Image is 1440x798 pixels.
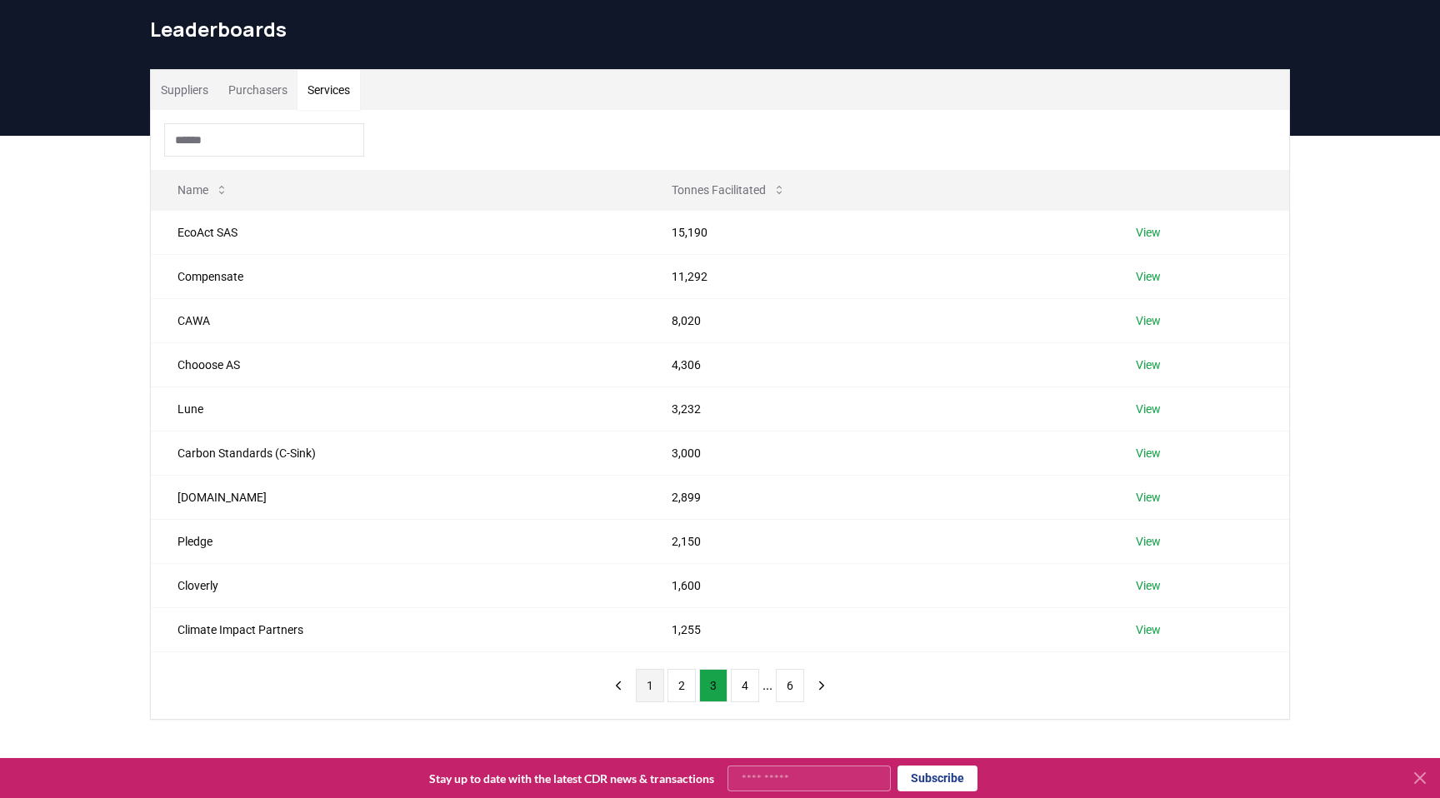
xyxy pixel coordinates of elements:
[776,669,804,702] button: 6
[1136,489,1161,506] a: View
[645,519,1109,563] td: 2,150
[151,475,645,519] td: [DOMAIN_NAME]
[1136,577,1161,594] a: View
[151,431,645,475] td: Carbon Standards (C-Sink)
[645,563,1109,607] td: 1,600
[151,70,218,110] button: Suppliers
[151,519,645,563] td: Pledge
[151,607,645,651] td: Climate Impact Partners
[645,254,1109,298] td: 11,292
[1136,401,1161,417] a: View
[645,607,1109,651] td: 1,255
[151,210,645,254] td: EcoAct SAS
[645,342,1109,387] td: 4,306
[1136,533,1161,550] a: View
[645,387,1109,431] td: 3,232
[1136,312,1161,329] a: View
[218,70,297,110] button: Purchasers
[151,254,645,298] td: Compensate
[1136,268,1161,285] a: View
[699,669,727,702] button: 3
[645,210,1109,254] td: 15,190
[150,16,1290,42] h1: Leaderboards
[151,387,645,431] td: Lune
[151,342,645,387] td: Chooose AS
[151,298,645,342] td: CAWA
[1136,621,1161,638] a: View
[297,70,360,110] button: Services
[645,298,1109,342] td: 8,020
[667,669,696,702] button: 2
[731,669,759,702] button: 4
[807,669,836,702] button: next page
[636,669,664,702] button: 1
[604,669,632,702] button: previous page
[645,475,1109,519] td: 2,899
[1136,445,1161,461] a: View
[645,431,1109,475] td: 3,000
[164,173,242,207] button: Name
[1136,357,1161,373] a: View
[658,173,799,207] button: Tonnes Facilitated
[1136,224,1161,241] a: View
[151,563,645,607] td: Cloverly
[762,676,772,696] li: ...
